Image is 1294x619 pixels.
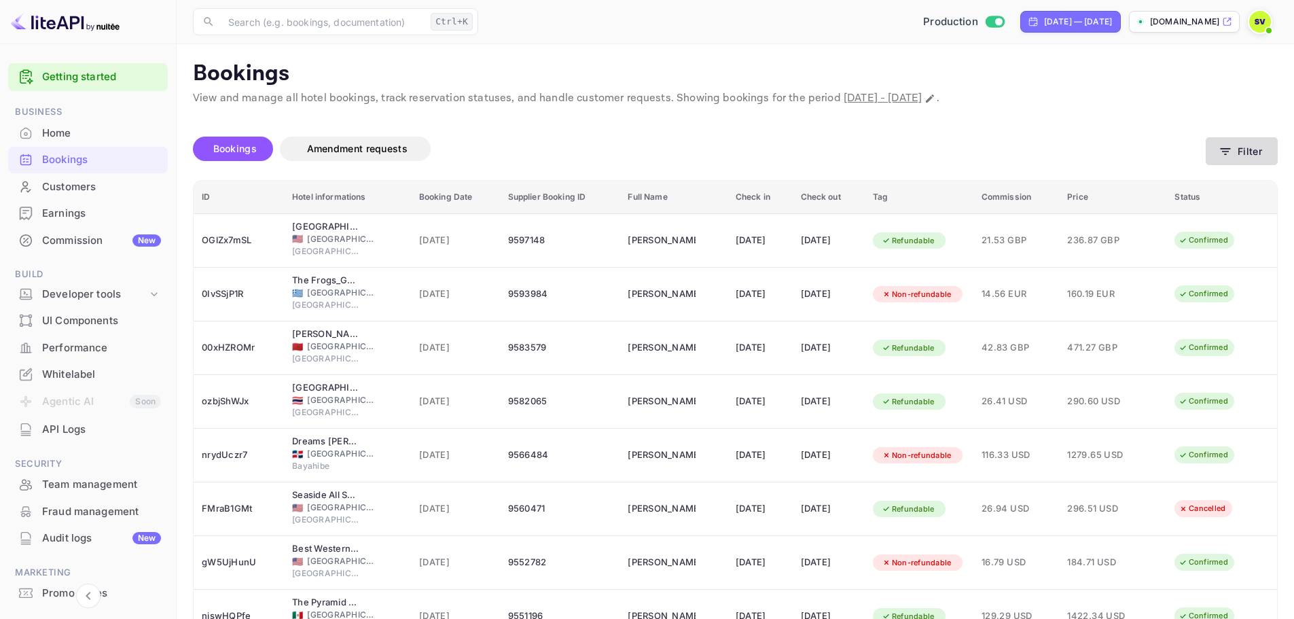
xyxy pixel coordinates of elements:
span: [GEOGRAPHIC_DATA] [292,353,360,365]
span: Morocco [292,342,303,351]
div: New [132,234,161,247]
div: 9552782 [508,552,612,573]
p: [DOMAIN_NAME] [1150,16,1219,28]
div: [DATE] [736,391,785,412]
div: [DATE] [801,498,857,520]
span: Amendment requests [307,143,408,154]
a: Getting started [42,69,161,85]
a: API Logs [8,417,168,442]
span: Bookings [213,143,257,154]
span: 26.41 USD [982,394,1051,409]
div: Hampton Inn & Suites Miami/Brickell-Downtown [292,220,360,234]
th: Commission [973,181,1059,214]
div: Developer tools [42,287,147,302]
span: [DATE] [419,233,492,248]
a: Fraud management [8,499,168,524]
div: Seaside All Suites Hotel [292,489,360,502]
div: [DATE] [801,444,857,466]
th: Tag [865,181,973,214]
th: Check out [793,181,865,214]
div: Choolwe Lewis [628,230,696,251]
div: [DATE] [736,552,785,573]
span: [GEOGRAPHIC_DATA] [292,406,360,419]
div: Cecilia Punciolo [628,444,696,466]
div: [DATE] [736,337,785,359]
div: Switch to Sandbox mode [918,14,1009,30]
div: FMraB1GMt [202,498,276,520]
div: Confirmed [1170,446,1237,463]
div: Team management [8,472,168,498]
span: [DATE] [419,287,492,302]
div: UI Components [8,308,168,334]
div: Bookings [42,152,161,168]
div: Monica Rothlisberger [628,391,696,412]
div: Getting started [8,63,168,91]
div: [DATE] [801,552,857,573]
div: Refundable [873,393,943,410]
th: Check in [727,181,793,214]
span: 116.33 USD [982,448,1051,463]
div: API Logs [8,417,168,443]
span: [DATE] [419,448,492,463]
div: UI Components [42,313,161,329]
img: Staff Travel Staff Travel Voyage [1249,11,1271,33]
div: Best Western Plus Dragon Gate Inn [292,542,360,556]
div: Whitelabel [42,367,161,383]
p: View and manage all hotel bookings, track reservation statuses, and handle customer requests. Sho... [193,90,1278,107]
span: Bayahibe [292,460,360,472]
div: Fraud management [42,504,161,520]
div: Home [42,126,161,141]
div: Team management [42,477,161,493]
div: 9582065 [508,391,612,412]
div: 0IvSSjP1R [202,283,276,305]
div: [DATE] [736,498,785,520]
div: 9597148 [508,230,612,251]
a: CommissionNew [8,228,168,253]
div: Promo codes [42,586,161,601]
div: OGlZx7mSL [202,230,276,251]
span: United States of America [292,234,303,243]
span: [DATE] - [DATE] [844,91,922,105]
div: Pascale Berlin [628,283,696,305]
div: [DATE] [801,283,857,305]
div: Ctrl+K [431,13,473,31]
a: Customers [8,174,168,199]
span: [GEOGRAPHIC_DATA] [292,514,360,526]
div: Earnings [8,200,168,227]
div: 9560471 [508,498,612,520]
div: Whitelabel [8,361,168,388]
span: [GEOGRAPHIC_DATA] [307,394,375,406]
span: [GEOGRAPHIC_DATA] [292,567,360,580]
th: Status [1166,181,1277,214]
span: Marketing [8,565,168,580]
span: Dominican Republic [292,450,303,459]
div: Non-refundable [873,447,960,464]
div: Confirmed [1170,285,1237,302]
div: [DATE] — [DATE] [1044,16,1112,28]
div: Non-refundable [873,286,960,303]
span: United States of America [292,557,303,566]
span: Greece [292,289,303,298]
div: ozbjShWJx [202,391,276,412]
th: Price [1059,181,1166,214]
div: Jeremiah Booker [628,552,696,573]
span: 184.71 USD [1067,555,1135,570]
span: United States of America [292,503,303,512]
span: [DATE] [419,340,492,355]
span: 236.87 GBP [1067,233,1135,248]
div: Confirmed [1170,232,1237,249]
span: Security [8,457,168,472]
div: nrydUczr7 [202,444,276,466]
input: Search (e.g. bookings, documentation) [220,8,425,35]
span: 42.83 GBP [982,340,1051,355]
div: account-settings tabs [193,137,1206,161]
div: New [132,532,161,544]
span: 21.53 GBP [982,233,1051,248]
div: gW5UjHunU [202,552,276,573]
a: Performance [8,335,168,360]
div: Audit logs [42,531,161,546]
div: Refundable [873,232,943,249]
div: CommissionNew [8,228,168,254]
div: Customers [42,179,161,195]
div: Promo codes [8,580,168,607]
